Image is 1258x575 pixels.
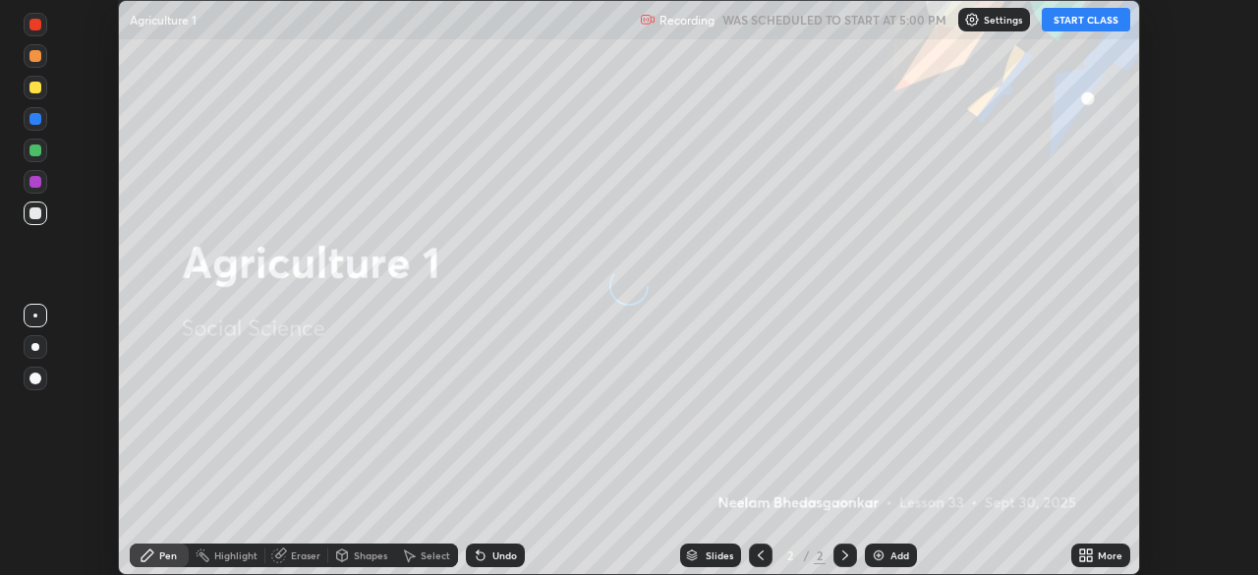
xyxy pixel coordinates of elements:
div: 2 [780,549,800,561]
p: Recording [659,13,715,28]
p: Agriculture 1 [130,12,197,28]
div: Shapes [354,550,387,560]
h5: WAS SCHEDULED TO START AT 5:00 PM [722,11,946,29]
p: Settings [984,15,1022,25]
img: class-settings-icons [964,12,980,28]
img: add-slide-button [871,547,886,563]
div: / [804,549,810,561]
div: Highlight [214,550,257,560]
div: More [1098,550,1122,560]
button: START CLASS [1042,8,1130,31]
img: recording.375f2c34.svg [640,12,656,28]
div: Eraser [291,550,320,560]
div: Undo [492,550,517,560]
div: Add [890,550,909,560]
div: 2 [814,546,826,564]
div: Pen [159,550,177,560]
div: Slides [706,550,733,560]
div: Select [421,550,450,560]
